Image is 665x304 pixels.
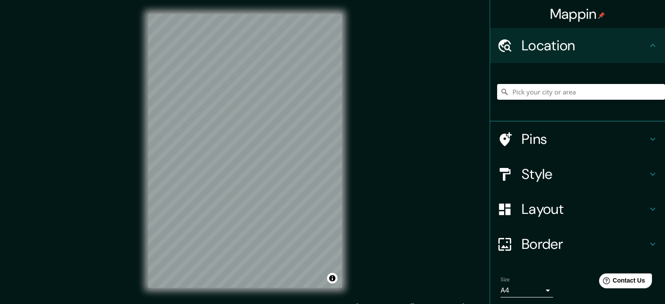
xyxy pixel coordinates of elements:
[522,235,648,253] h4: Border
[490,192,665,227] div: Layout
[501,276,510,283] label: Size
[598,12,605,19] img: pin-icon.png
[501,283,553,297] div: A4
[490,227,665,262] div: Border
[522,165,648,183] h4: Style
[522,200,648,218] h4: Layout
[490,28,665,63] div: Location
[148,14,342,288] canvas: Map
[327,273,338,283] button: Toggle attribution
[587,270,655,294] iframe: Help widget launcher
[550,5,606,23] h4: Mappin
[490,157,665,192] div: Style
[497,84,665,100] input: Pick your city or area
[490,122,665,157] div: Pins
[522,130,648,148] h4: Pins
[522,37,648,54] h4: Location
